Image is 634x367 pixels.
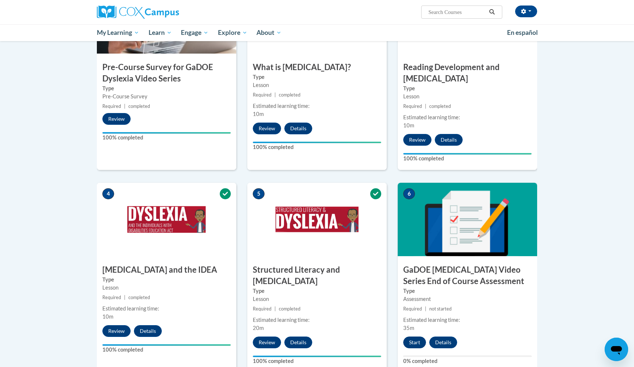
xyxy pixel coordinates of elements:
[284,123,312,134] button: Details
[149,28,172,37] span: Learn
[253,111,264,117] span: 10m
[256,28,281,37] span: About
[428,8,487,17] input: Search Courses
[86,24,548,41] div: Main menu
[398,183,537,256] img: Course Image
[102,188,114,199] span: 4
[403,337,426,348] button: Start
[213,24,252,41] a: Explore
[253,295,381,303] div: Lesson
[403,103,422,109] span: Required
[398,62,537,84] h3: Reading Development and [MEDICAL_DATA]
[253,357,381,365] label: 100% completed
[218,28,247,37] span: Explore
[102,276,231,284] label: Type
[97,6,179,19] img: Cox Campus
[252,24,287,41] a: About
[176,24,213,41] a: Engage
[102,325,131,337] button: Review
[97,62,236,84] h3: Pre-Course Survey for GaDOE Dyslexia Video Series
[102,113,131,125] button: Review
[97,183,236,256] img: Course Image
[403,92,532,101] div: Lesson
[102,92,231,101] div: Pre-Course Survey
[181,28,208,37] span: Engage
[253,142,381,143] div: Your progress
[102,84,231,92] label: Type
[128,103,150,109] span: completed
[403,153,532,155] div: Your progress
[253,325,264,331] span: 20m
[253,73,381,81] label: Type
[134,325,162,337] button: Details
[279,92,300,98] span: completed
[247,62,387,73] h3: What is [MEDICAL_DATA]?
[253,188,265,199] span: 5
[403,134,431,146] button: Review
[403,325,414,331] span: 35m
[253,287,381,295] label: Type
[124,295,125,300] span: |
[253,306,272,312] span: Required
[403,113,532,121] div: Estimated learning time:
[425,306,426,312] span: |
[403,357,532,365] label: 0% completed
[274,306,276,312] span: |
[253,92,272,98] span: Required
[403,84,532,92] label: Type
[102,344,231,346] div: Your progress
[253,337,281,348] button: Review
[429,337,457,348] button: Details
[97,264,236,276] h3: [MEDICAL_DATA] and the IDEA
[124,103,125,109] span: |
[403,188,415,199] span: 6
[274,92,276,98] span: |
[403,287,532,295] label: Type
[144,24,176,41] a: Learn
[253,102,381,110] div: Estimated learning time:
[92,24,144,41] a: My Learning
[403,295,532,303] div: Assessment
[435,134,463,146] button: Details
[403,306,422,312] span: Required
[487,8,498,17] button: Search
[253,123,281,134] button: Review
[128,295,150,300] span: completed
[102,305,231,313] div: Estimated learning time:
[284,337,312,348] button: Details
[279,306,300,312] span: completed
[102,284,231,292] div: Lesson
[403,155,532,163] label: 100% completed
[403,122,414,128] span: 10m
[97,28,139,37] span: My Learning
[502,25,543,40] a: En español
[398,264,537,287] h3: GaDOE [MEDICAL_DATA] Video Series End of Course Assessment
[253,356,381,357] div: Your progress
[102,134,231,142] label: 100% completed
[247,264,387,287] h3: Structured Literacy and [MEDICAL_DATA]
[507,29,538,36] span: En español
[97,6,236,19] a: Cox Campus
[425,103,426,109] span: |
[253,81,381,89] div: Lesson
[403,316,532,324] div: Estimated learning time:
[605,338,628,361] iframe: Button to launch messaging window
[253,316,381,324] div: Estimated learning time:
[102,346,231,354] label: 100% completed
[247,183,387,256] img: Course Image
[429,306,452,312] span: not started
[102,313,113,320] span: 10m
[102,295,121,300] span: Required
[102,132,231,134] div: Your progress
[102,103,121,109] span: Required
[253,143,381,151] label: 100% completed
[429,103,451,109] span: completed
[515,6,537,17] button: Account Settings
